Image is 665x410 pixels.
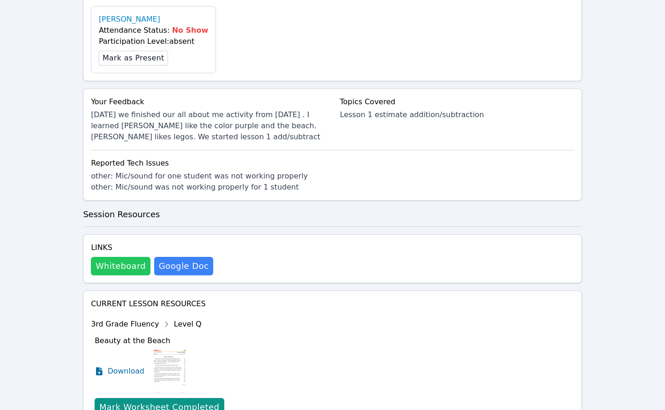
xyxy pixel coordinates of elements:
span: Beauty at the Beach [95,336,170,345]
span: Download [108,366,144,377]
div: [DATE] we finished our all about me activity from [DATE] . I learned [PERSON_NAME] like the color... [91,109,325,143]
div: Lesson 1 estimate addition/subtraction [340,109,574,120]
h4: Links [91,242,213,253]
li: other : Mic/sound was not working properly for 1 student [91,182,574,193]
div: Your Feedback [91,96,325,107]
a: Google Doc [154,257,213,275]
img: Beauty at the Beach [152,348,187,394]
li: other : Mic/sound for one student was not working properly [91,171,574,182]
div: 3rd Grade Fluency Level Q [91,317,417,332]
span: No Show [172,26,209,35]
button: Mark as Present [99,51,168,65]
div: Reported Tech Issues [91,158,574,169]
h4: Current Lesson Resources [91,298,574,309]
div: Attendance Status: [99,25,208,36]
h3: Session Resources [83,208,582,221]
button: Whiteboard [91,257,150,275]
div: Topics Covered [340,96,574,107]
a: [PERSON_NAME] [99,14,160,25]
a: Download [95,348,144,394]
div: Participation Level: absent [99,36,208,47]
